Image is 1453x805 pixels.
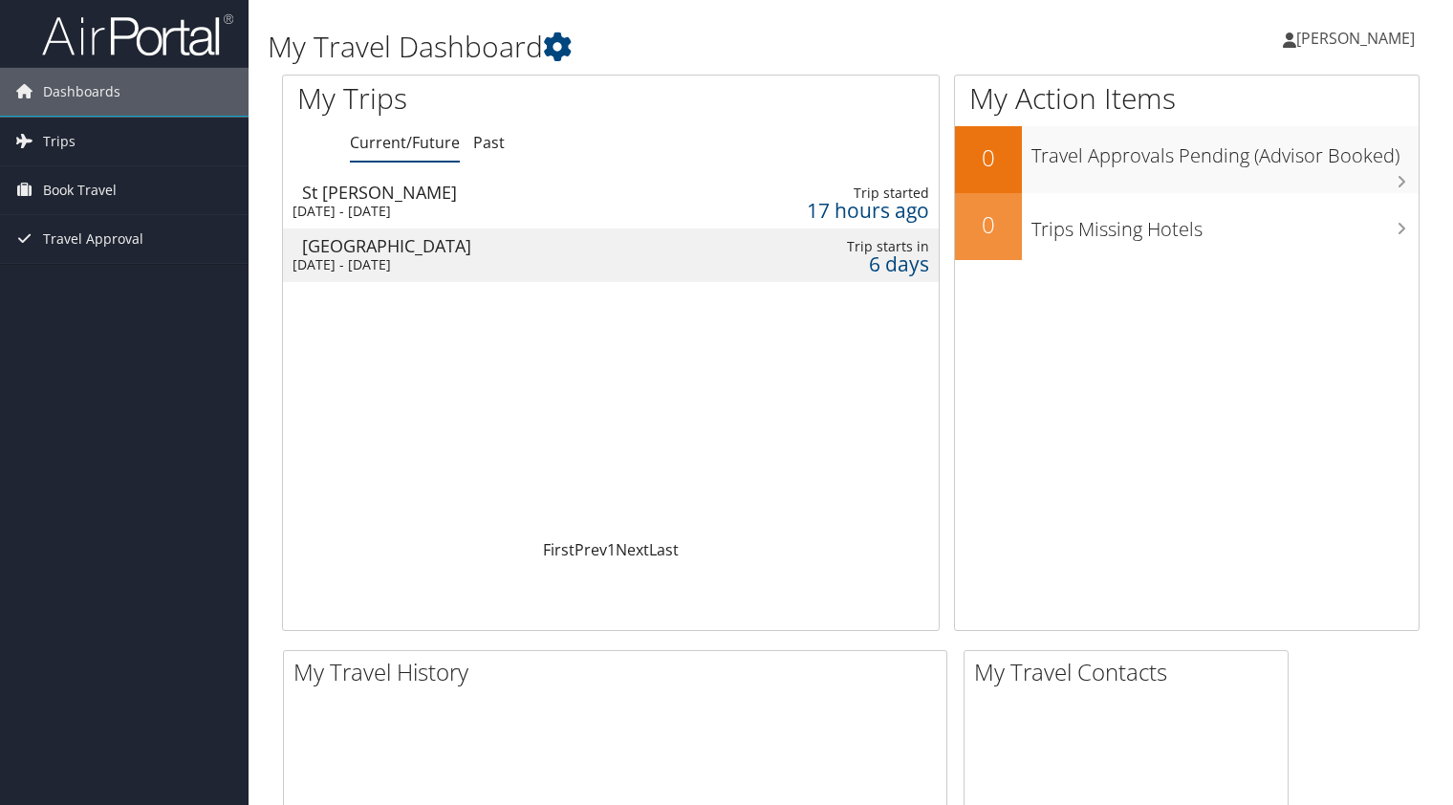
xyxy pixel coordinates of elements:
a: Past [473,132,505,153]
a: 0Trips Missing Hotels [955,193,1419,260]
a: 0Travel Approvals Pending (Advisor Booked) [955,126,1419,193]
a: First [543,539,575,560]
img: airportal-logo.png [42,12,233,57]
h3: Trips Missing Hotels [1031,207,1419,243]
h2: 0 [955,208,1022,241]
div: [DATE] - [DATE] [293,256,665,273]
div: [DATE] - [DATE] [293,203,665,220]
div: 6 days [732,255,929,272]
a: Last [649,539,679,560]
h1: My Action Items [955,78,1419,119]
div: Trip starts in [732,238,929,255]
span: Trips [43,118,76,165]
span: [PERSON_NAME] [1296,28,1415,49]
h2: 0 [955,141,1022,174]
h3: Travel Approvals Pending (Advisor Booked) [1031,133,1419,169]
a: 1 [607,539,616,560]
a: Next [616,539,649,560]
div: [GEOGRAPHIC_DATA] [302,237,675,254]
h1: My Travel Dashboard [268,27,1045,67]
a: [PERSON_NAME] [1283,10,1434,67]
a: Prev [575,539,607,560]
div: Trip started [732,185,929,202]
h2: My Travel Contacts [974,656,1288,688]
div: 17 hours ago [732,202,929,219]
span: Book Travel [43,166,117,214]
span: Travel Approval [43,215,143,263]
h2: My Travel History [293,656,946,688]
h1: My Trips [297,78,651,119]
div: St [PERSON_NAME] [302,184,675,201]
span: Dashboards [43,68,120,116]
a: Current/Future [350,132,460,153]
